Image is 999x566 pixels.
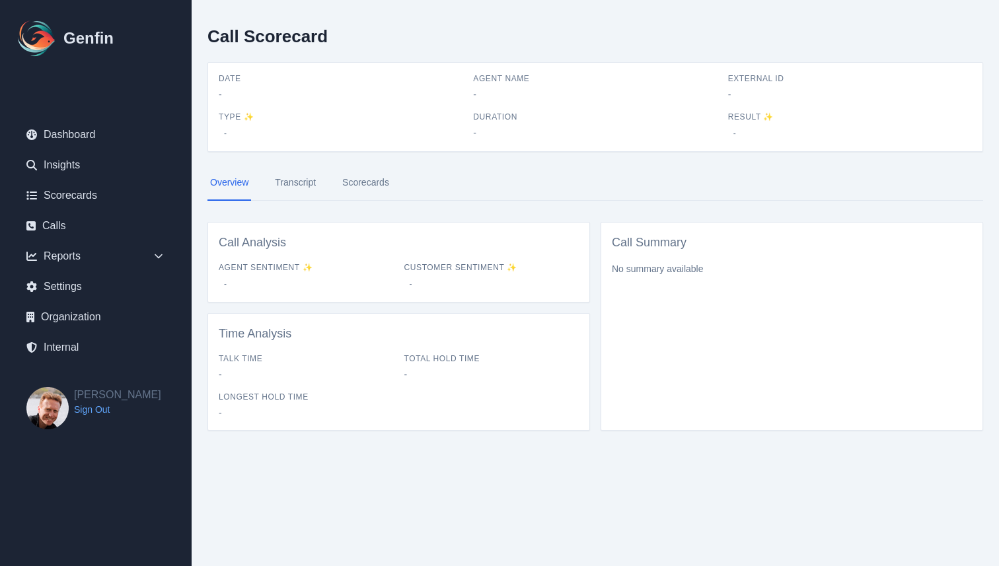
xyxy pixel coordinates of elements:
[728,88,972,101] span: -
[728,127,741,140] span: -
[404,277,418,291] span: -
[272,165,318,201] a: Transcript
[16,243,176,269] div: Reports
[473,88,717,101] span: -
[219,73,462,84] span: Date
[473,126,717,139] span: -
[74,387,161,403] h2: [PERSON_NAME]
[219,406,394,419] span: -
[612,262,972,275] p: No summary available
[16,334,176,361] a: Internal
[26,387,69,429] img: Brian Dunagan
[207,165,251,201] a: Overview
[473,73,717,84] span: Agent Name
[219,112,462,122] span: Type ✨
[16,182,176,209] a: Scorecards
[219,88,462,101] span: -
[16,122,176,148] a: Dashboard
[404,353,579,364] span: Total Hold Time
[16,273,176,300] a: Settings
[219,262,394,273] span: Agent Sentiment ✨
[16,213,176,239] a: Calls
[219,353,394,364] span: Talk Time
[219,127,232,140] span: -
[219,233,579,252] h3: Call Analysis
[63,28,114,49] h1: Genfin
[219,324,579,343] h3: Time Analysis
[207,26,328,46] h2: Call Scorecard
[340,165,392,201] a: Scorecards
[728,112,972,122] span: Result ✨
[219,368,394,381] span: -
[74,403,161,416] a: Sign Out
[207,165,983,201] nav: Tabs
[16,17,58,59] img: Logo
[219,277,232,291] span: -
[16,304,176,330] a: Organization
[728,73,972,84] span: External ID
[473,112,717,122] span: Duration
[219,392,394,402] span: Longest Hold Time
[404,262,579,273] span: Customer Sentiment ✨
[16,152,176,178] a: Insights
[404,368,579,381] span: -
[612,233,972,252] h3: Call Summary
